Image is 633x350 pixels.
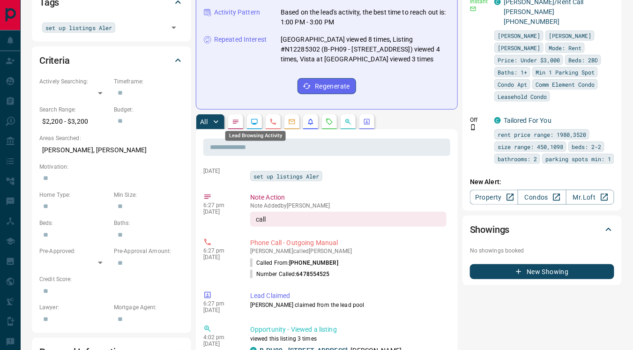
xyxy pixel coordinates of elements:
p: Areas Searched: [39,134,184,142]
p: Note Added by [PERSON_NAME] [250,202,447,209]
svg: Agent Actions [363,118,371,126]
p: No showings booked [470,246,614,255]
p: Min Size: [114,191,184,199]
span: [PERSON_NAME] [498,31,540,40]
p: Actively Searching: [39,77,109,86]
span: [PERSON_NAME] [549,31,591,40]
p: [DATE] [203,168,236,174]
a: Tailored For You [504,117,551,124]
p: Opportunity - Viewed a listing [250,325,447,335]
span: parking spots min: 1 [545,154,611,164]
p: 6:27 pm [203,202,236,209]
p: Timeframe: [114,77,184,86]
span: [PHONE_NUMBER] [289,260,338,266]
p: Credit Score: [39,275,184,283]
h2: Showings [470,222,510,237]
p: All [200,119,208,125]
p: 6:27 pm [203,247,236,254]
p: Lead Claimed [250,291,447,301]
p: [PERSON_NAME] claimed from the lead pool [250,301,447,309]
span: Price: Under $3,000 [498,55,560,65]
div: Criteria [39,49,184,72]
p: $2,200 - $3,200 [39,114,109,129]
p: Budget: [114,105,184,114]
span: [PERSON_NAME] [498,43,540,52]
p: Lawyer: [39,303,109,312]
span: size range: 450,1098 [498,142,563,151]
p: Note Action [250,193,447,202]
a: Property [470,190,518,205]
div: condos.ca [494,117,501,124]
button: Open [167,21,180,34]
p: [GEOGRAPHIC_DATA] viewed 8 times, Listing #N12285302 (B-PH09 - [STREET_ADDRESS]) viewed 4 times, ... [281,35,450,64]
p: Called From: [250,259,338,267]
svg: Listing Alerts [307,118,314,126]
p: Pre-Approved: [39,247,109,255]
h2: Criteria [39,53,70,68]
svg: Emails [288,118,296,126]
a: Condos [518,190,566,205]
svg: Lead Browsing Activity [251,118,258,126]
p: New Alert: [470,177,614,187]
span: Mode: Rent [549,43,581,52]
svg: Notes [232,118,239,126]
svg: Calls [269,118,277,126]
p: Repeated Interest [214,35,267,45]
p: [DATE] [203,307,236,313]
span: beds: 2-2 [572,142,601,151]
p: Baths: [114,219,184,227]
span: Beds: 2BD [568,55,598,65]
span: set up listings Aler [253,171,319,181]
span: Baths: 1+ [498,67,527,77]
p: Number Called: [250,270,330,278]
p: Pre-Approval Amount: [114,247,184,255]
button: New Showing [470,264,614,279]
p: Phone Call - Outgoing Manual [250,238,447,248]
div: Showings [470,218,614,241]
p: 6:27 pm [203,300,236,307]
span: Min 1 Parking Spot [536,67,595,77]
button: Regenerate [298,78,356,94]
div: Lead Browsing Activity [225,131,286,141]
p: Home Type: [39,191,109,199]
p: [PERSON_NAME] called [PERSON_NAME] [250,248,447,254]
span: Comm Element Condo [536,80,595,89]
p: 4:02 pm [203,334,236,341]
p: Off [470,116,489,124]
p: Based on the lead's activity, the best time to reach out is: 1:00 PM - 3:00 PM [281,7,450,27]
p: [DATE] [203,341,236,347]
p: viewed this listing 3 times [250,335,447,343]
span: bathrooms: 2 [498,154,537,164]
p: Beds: [39,219,109,227]
p: Activity Pattern [214,7,260,17]
span: 6478554525 [297,271,330,277]
svg: Email [470,6,477,12]
span: rent price range: 1980,3520 [498,130,586,139]
p: [DATE] [203,254,236,261]
p: [PERSON_NAME], [PERSON_NAME] [39,142,184,158]
span: Condo Apt [498,80,527,89]
span: Leasehold Condo [498,92,547,101]
svg: Push Notification Only [470,124,477,131]
p: Mortgage Agent: [114,303,184,312]
span: set up listings Aler [45,23,112,32]
p: Search Range: [39,105,109,114]
svg: Requests [326,118,333,126]
svg: Opportunities [344,118,352,126]
p: Motivation: [39,163,184,171]
p: [DATE] [203,209,236,215]
a: Mr.Loft [566,190,614,205]
div: call [250,212,447,227]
